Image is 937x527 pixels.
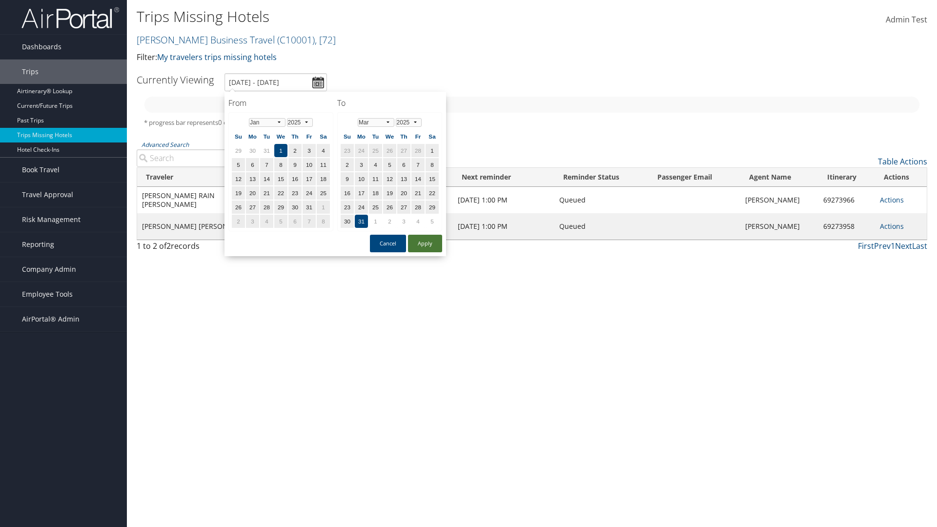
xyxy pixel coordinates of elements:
[369,201,382,214] td: 25
[246,130,259,143] th: Mo
[274,172,287,185] td: 15
[22,60,39,84] span: Trips
[554,213,649,240] td: Queued
[22,35,61,59] span: Dashboards
[22,257,76,282] span: Company Admin
[369,172,382,185] td: 11
[232,172,245,185] td: 12
[912,241,927,251] a: Last
[303,144,316,157] td: 3
[288,158,302,171] td: 9
[246,144,259,157] td: 30
[246,201,259,214] td: 27
[426,144,439,157] td: 1
[246,158,259,171] td: 6
[246,215,259,228] td: 3
[260,144,273,157] td: 31
[274,144,287,157] td: 1
[22,282,73,306] span: Employee Tools
[22,307,80,331] span: AirPortal® Admin
[740,168,818,187] th: Agent Name
[397,158,410,171] td: 6
[411,144,425,157] td: 28
[137,213,262,240] td: [PERSON_NAME] [PERSON_NAME]
[317,186,330,200] td: 25
[228,98,333,108] h4: From
[22,158,60,182] span: Book Travel
[288,144,302,157] td: 2
[341,144,354,157] td: 23
[886,14,927,25] span: Admin Test
[288,215,302,228] td: 6
[341,201,354,214] td: 23
[288,201,302,214] td: 30
[232,144,245,157] td: 29
[397,215,410,228] td: 3
[875,168,927,187] th: Actions
[277,33,315,46] span: ( C10001 )
[818,187,875,213] td: 69273966
[554,187,649,213] td: Queued
[315,33,336,46] span: , [ 72 ]
[895,241,912,251] a: Next
[411,215,425,228] td: 4
[426,172,439,185] td: 15
[317,201,330,214] td: 1
[369,186,382,200] td: 18
[224,73,327,91] input: [DATE] - [DATE]
[880,195,904,204] a: Actions
[453,187,554,213] td: [DATE] 1:00 PM
[274,215,287,228] td: 5
[369,215,382,228] td: 1
[137,149,324,167] input: Advanced Search
[21,6,119,29] img: airportal-logo.png
[355,201,368,214] td: 24
[246,186,259,200] td: 20
[370,235,406,252] button: Cancel
[232,201,245,214] td: 26
[355,158,368,171] td: 3
[740,213,818,240] td: [PERSON_NAME]
[317,130,330,143] th: Sa
[260,172,273,185] td: 14
[383,130,396,143] th: We
[397,172,410,185] td: 13
[137,6,664,27] h1: Trips Missing Hotels
[137,33,336,46] a: [PERSON_NAME] Business Travel
[453,168,554,187] th: Next reminder
[818,213,875,240] td: 69273958
[397,130,410,143] th: Th
[411,158,425,171] td: 7
[246,172,259,185] td: 13
[144,118,920,127] h5: * progress bar represents overnights covered for the selected time period.
[369,130,382,143] th: Tu
[341,158,354,171] td: 2
[355,215,368,228] td: 31
[411,186,425,200] td: 21
[355,130,368,143] th: Mo
[22,232,54,257] span: Reporting
[274,201,287,214] td: 29
[260,201,273,214] td: 28
[260,186,273,200] td: 21
[303,215,316,228] td: 7
[260,158,273,171] td: 7
[166,241,171,251] span: 2
[858,241,874,251] a: First
[260,215,273,228] td: 4
[383,186,396,200] td: 19
[554,168,649,187] th: Reminder Status
[355,186,368,200] td: 17
[260,130,273,143] th: Tu
[369,158,382,171] td: 4
[142,141,189,149] a: Advanced Search
[369,144,382,157] td: 25
[137,187,262,213] td: [PERSON_NAME] RAIN [PERSON_NAME]
[649,168,740,187] th: Passenger Email: activate to sort column ascending
[137,51,664,64] p: Filter:
[426,201,439,214] td: 29
[383,158,396,171] td: 5
[411,172,425,185] td: 14
[274,158,287,171] td: 8
[303,186,316,200] td: 24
